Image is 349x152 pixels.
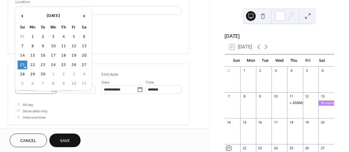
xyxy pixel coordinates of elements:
div: 23 [258,146,262,150]
td: 20 [79,51,89,60]
th: Su [18,23,27,32]
div: Wed [272,55,287,67]
td: 10 [69,79,79,88]
div: End date [101,71,118,78]
div: Sun [229,55,244,67]
td: 19 [69,51,79,60]
td: 25 [59,61,68,69]
td: 21 [18,61,27,69]
td: 18 [59,51,68,60]
td: 4 [79,70,89,79]
td: 16 [38,51,48,60]
span: Date [101,79,110,86]
div: 26 [305,146,309,150]
td: 2 [38,32,48,41]
th: Sa [79,23,89,32]
button: Save [49,134,81,147]
div: 21 [226,146,231,150]
td: 6 [28,79,38,88]
td: 27 [79,61,89,69]
td: 1 [28,32,38,41]
div: 22 [242,146,247,150]
div: 12 [305,94,309,99]
span: Cancel [20,138,36,144]
td: 11 [59,42,68,51]
td: 24 [48,61,58,69]
div: Tue [258,55,272,67]
div: 20 [320,120,325,124]
button: Cancel [10,134,47,147]
td: 5 [69,32,79,41]
div: 13 [320,94,325,99]
div: 3 [273,68,278,73]
div: ANIMALS 4-H [293,101,315,106]
td: 31 [18,32,27,41]
td: 6 [79,32,89,41]
td: 14 [18,51,27,60]
div: Sat [315,55,329,67]
td: 8 [28,42,38,51]
div: Fri [301,55,315,67]
td: 9 [38,42,48,51]
span: Time [145,79,154,86]
td: 3 [48,32,58,41]
div: 24 [273,146,278,150]
td: 3 [69,70,79,79]
td: 7 [38,79,48,88]
div: 9 [258,94,262,99]
td: 5 [18,79,27,88]
th: [DATE] [28,9,79,22]
div: 7 [226,94,231,99]
span: All day [23,102,33,108]
span: Show date only [23,108,48,114]
th: Th [59,23,68,32]
td: 8 [48,79,58,88]
span: Hide end time [23,114,46,121]
span: › [80,10,89,22]
div: 1 [242,68,247,73]
div: 8 [242,94,247,99]
div: 31 [226,68,231,73]
div: 4 [289,68,294,73]
td: 28 [18,70,27,79]
div: Mon [244,55,258,67]
td: 30 [38,70,48,79]
td: 1 [48,70,58,79]
span: Save [60,138,70,144]
div: 2 [258,68,262,73]
div: 25 [289,146,294,150]
span: ‹ [18,10,27,22]
div: Thu [287,55,301,67]
td: 9 [59,79,68,88]
div: 17 [273,120,278,124]
td: 23 [38,61,48,69]
div: 10 [273,94,278,99]
td: 4 [59,32,68,41]
div: 5 [305,68,309,73]
td: 29 [28,70,38,79]
td: 12 [69,42,79,51]
td: 2 [59,70,68,79]
div: 19 [305,120,309,124]
div: 11 [289,94,294,99]
td: 10 [48,42,58,51]
div: ANIMALS 4-H [287,101,303,106]
td: 26 [69,61,79,69]
th: We [48,23,58,32]
td: 7 [18,42,27,51]
div: 6 [320,68,325,73]
td: 11 [79,79,89,88]
div: [DATE] [224,32,334,40]
th: Fr [69,23,79,32]
div: Breanna Bailey [318,101,334,106]
div: 14 [226,120,231,124]
td: 15 [28,51,38,60]
td: 22 [28,61,38,69]
th: Mo [28,23,38,32]
div: 15 [242,120,247,124]
div: 16 [258,120,262,124]
div: 18 [289,120,294,124]
td: 17 [48,51,58,60]
div: 27 [320,146,325,150]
